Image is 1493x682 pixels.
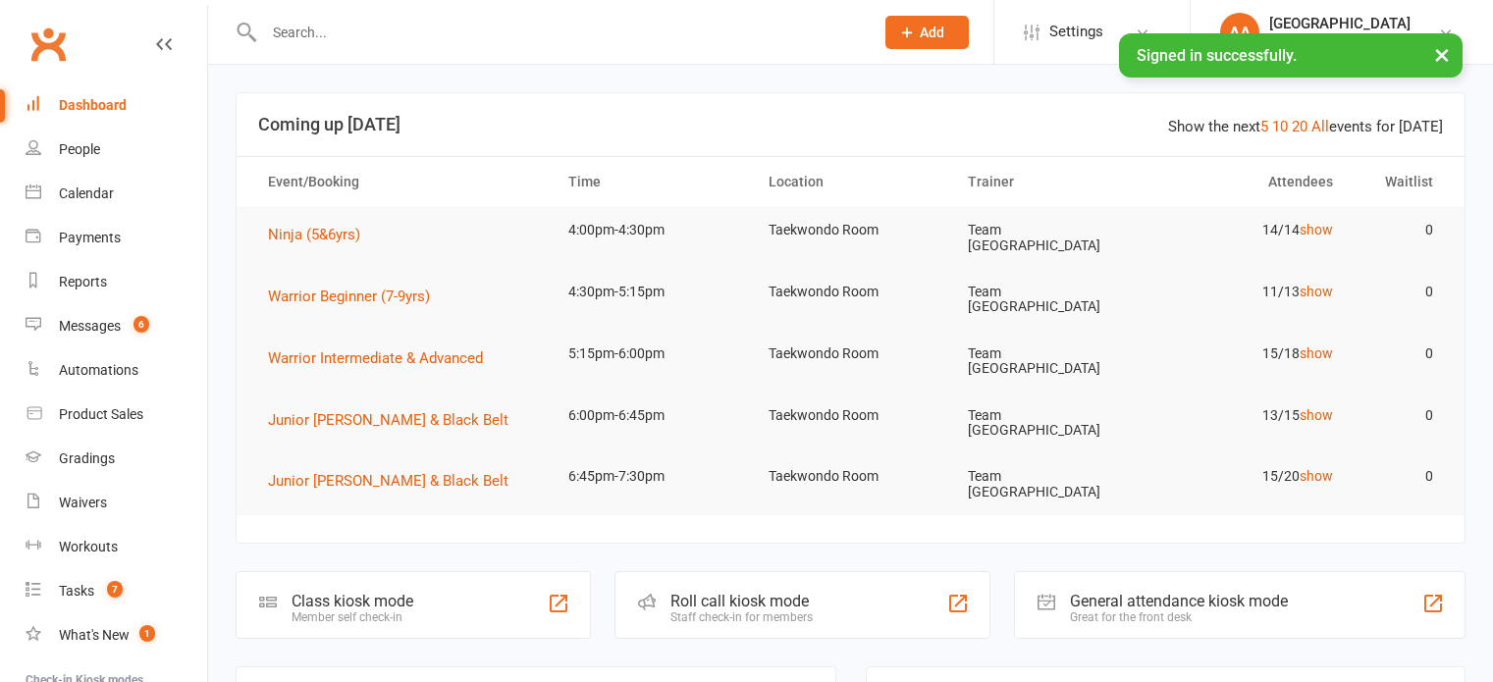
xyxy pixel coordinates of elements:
[268,285,444,308] button: Warrior Beginner (7-9yrs)
[1292,118,1307,135] a: 20
[258,115,1443,134] h3: Coming up [DATE]
[59,450,115,466] div: Gradings
[107,581,123,598] span: 7
[551,453,751,499] td: 6:45pm-7:30pm
[1168,115,1443,138] div: Show the next events for [DATE]
[1220,13,1259,52] div: AA
[1269,15,1438,32] div: [GEOGRAPHIC_DATA]
[268,469,522,493] button: Junior [PERSON_NAME] & Black Belt
[268,411,508,429] span: Junior [PERSON_NAME] & Black Belt
[1049,10,1103,54] span: Settings
[59,185,114,201] div: Calendar
[1300,407,1333,423] a: show
[1351,157,1451,207] th: Waitlist
[59,274,107,289] div: Reports
[59,318,121,334] div: Messages
[1300,345,1333,361] a: show
[950,269,1150,331] td: Team [GEOGRAPHIC_DATA]
[950,393,1150,454] td: Team [GEOGRAPHIC_DATA]
[1351,453,1451,499] td: 0
[59,362,138,378] div: Automations
[751,207,951,253] td: Taekwondo Room
[1150,207,1351,253] td: 14/14
[1424,33,1460,76] button: ×
[59,97,127,113] div: Dashboard
[250,157,551,207] th: Event/Booking
[1150,157,1351,207] th: Attendees
[26,481,207,525] a: Waivers
[268,288,430,305] span: Warrior Beginner (7-9yrs)
[551,269,751,315] td: 4:30pm-5:15pm
[1269,32,1438,50] div: Team [GEOGRAPHIC_DATA]
[551,157,751,207] th: Time
[26,569,207,613] a: Tasks 7
[1351,207,1451,253] td: 0
[751,269,951,315] td: Taekwondo Room
[920,25,944,40] span: Add
[751,331,951,377] td: Taekwondo Room
[26,304,207,348] a: Messages 6
[950,157,1150,207] th: Trainer
[26,525,207,569] a: Workouts
[1150,393,1351,439] td: 13/15
[551,393,751,439] td: 6:00pm-6:45pm
[1311,118,1329,135] a: All
[26,348,207,393] a: Automations
[59,406,143,422] div: Product Sales
[751,393,951,439] td: Taekwondo Room
[1070,610,1288,624] div: Great for the front desk
[268,226,360,243] span: Ninja (5&6yrs)
[24,20,73,69] a: Clubworx
[551,207,751,253] td: 4:00pm-4:30pm
[1351,331,1451,377] td: 0
[1351,269,1451,315] td: 0
[26,437,207,481] a: Gradings
[268,349,483,367] span: Warrior Intermediate & Advanced
[1260,118,1268,135] a: 5
[26,393,207,437] a: Product Sales
[1351,393,1451,439] td: 0
[268,472,508,490] span: Junior [PERSON_NAME] & Black Belt
[26,172,207,216] a: Calendar
[59,627,130,643] div: What's New
[1070,592,1288,610] div: General attendance kiosk mode
[885,16,969,49] button: Add
[59,230,121,245] div: Payments
[26,216,207,260] a: Payments
[1300,468,1333,484] a: show
[1150,331,1351,377] td: 15/18
[59,539,118,554] div: Workouts
[26,83,207,128] a: Dashboard
[268,346,497,370] button: Warrior Intermediate & Advanced
[1137,46,1297,65] span: Signed in successfully.
[26,613,207,657] a: What's New1
[950,207,1150,269] td: Team [GEOGRAPHIC_DATA]
[292,592,413,610] div: Class kiosk mode
[950,331,1150,393] td: Team [GEOGRAPHIC_DATA]
[59,583,94,599] div: Tasks
[1272,118,1288,135] a: 10
[133,316,149,333] span: 6
[751,453,951,499] td: Taekwondo Room
[670,610,813,624] div: Staff check-in for members
[268,223,374,246] button: Ninja (5&6yrs)
[26,128,207,172] a: People
[1300,222,1333,237] a: show
[1150,269,1351,315] td: 11/13
[1300,284,1333,299] a: show
[950,453,1150,515] td: Team [GEOGRAPHIC_DATA]
[139,625,155,642] span: 1
[551,331,751,377] td: 5:15pm-6:00pm
[670,592,813,610] div: Roll call kiosk mode
[292,610,413,624] div: Member self check-in
[59,141,100,157] div: People
[751,157,951,207] th: Location
[268,408,522,432] button: Junior [PERSON_NAME] & Black Belt
[59,495,107,510] div: Waivers
[1150,453,1351,499] td: 15/20
[26,260,207,304] a: Reports
[258,19,860,46] input: Search...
